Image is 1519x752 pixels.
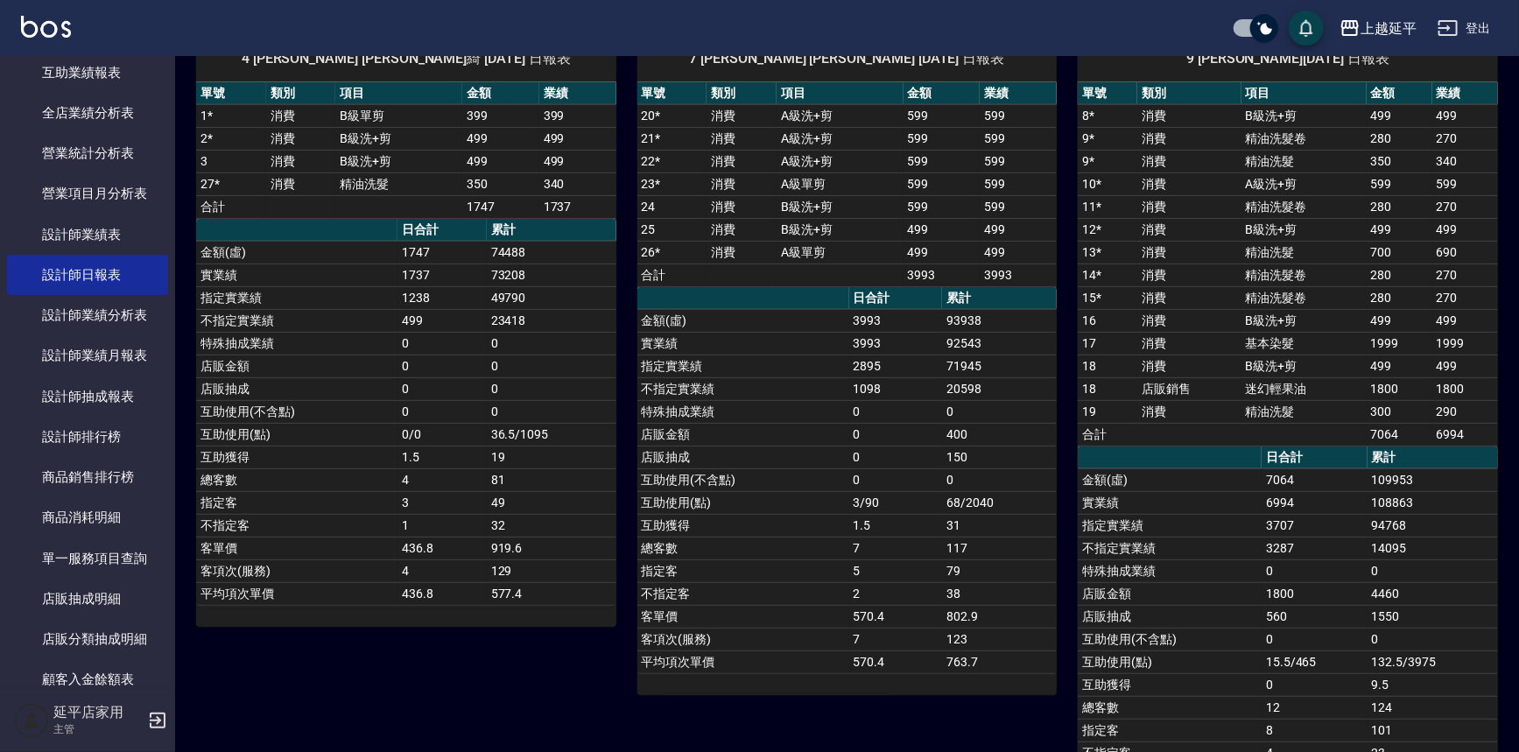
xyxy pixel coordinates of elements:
[196,491,397,514] td: 指定客
[1241,104,1367,127] td: B級洗+剪
[487,423,616,446] td: 36.5/1095
[1367,218,1432,241] td: 499
[397,491,487,514] td: 3
[397,446,487,468] td: 1.5
[1137,82,1241,105] th: 類別
[777,241,904,264] td: A級單剪
[397,219,487,242] th: 日合計
[7,53,168,93] a: 互助業績報表
[196,514,397,537] td: 不指定客
[539,172,616,195] td: 340
[1241,218,1367,241] td: B級洗+剪
[1137,377,1241,400] td: 店販銷售
[539,127,616,150] td: 499
[196,355,397,377] td: 店販金額
[637,491,849,514] td: 互助使用(點)
[196,377,397,400] td: 店販抽成
[849,446,943,468] td: 0
[487,514,616,537] td: 32
[196,82,616,219] table: a dense table
[196,286,397,309] td: 指定實業績
[7,255,168,295] a: 設計師日報表
[397,559,487,582] td: 4
[849,377,943,400] td: 1098
[1078,468,1262,491] td: 金額(虛)
[707,172,777,195] td: 消費
[1368,582,1498,605] td: 4460
[1241,150,1367,172] td: 精油洗髮
[1262,446,1368,469] th: 日合計
[1241,264,1367,286] td: 精油洗髮卷
[1262,605,1368,628] td: 560
[1432,104,1498,127] td: 499
[1368,673,1498,696] td: 9.5
[1367,241,1432,264] td: 700
[642,200,656,214] a: 24
[335,104,462,127] td: B級單剪
[1137,400,1241,423] td: 消費
[462,172,539,195] td: 350
[637,82,707,105] th: 單號
[1078,537,1262,559] td: 不指定實業績
[1367,400,1432,423] td: 300
[849,650,943,673] td: 570.4
[777,127,904,150] td: A級洗+剪
[1361,18,1417,39] div: 上越延平
[1137,332,1241,355] td: 消費
[1367,309,1432,332] td: 499
[1137,218,1241,241] td: 消費
[1241,82,1367,105] th: 項目
[1082,313,1096,327] a: 16
[642,222,656,236] a: 25
[1368,605,1498,628] td: 1550
[487,286,616,309] td: 49790
[1137,355,1241,377] td: 消費
[7,497,168,538] a: 商品消耗明細
[637,514,849,537] td: 互助獲得
[487,559,616,582] td: 129
[942,468,1057,491] td: 0
[1289,11,1324,46] button: save
[904,104,981,127] td: 599
[1262,628,1368,650] td: 0
[1137,172,1241,195] td: 消費
[53,721,143,737] p: 主管
[462,150,539,172] td: 499
[397,309,487,332] td: 499
[849,605,943,628] td: 570.4
[637,287,1058,674] table: a dense table
[1082,336,1096,350] a: 17
[397,332,487,355] td: 0
[7,659,168,699] a: 顧客入金餘額表
[335,127,462,150] td: B級洗+剪
[849,537,943,559] td: 7
[196,241,397,264] td: 金額(虛)
[1432,332,1498,355] td: 1999
[1078,673,1262,696] td: 互助獲得
[1241,241,1367,264] td: 精油洗髮
[1333,11,1424,46] button: 上越延平
[637,446,849,468] td: 店販抽成
[637,468,849,491] td: 互助使用(不含點)
[196,468,397,491] td: 總客數
[7,538,168,579] a: 單一服務項目查詢
[904,241,981,264] td: 499
[849,309,943,332] td: 3993
[637,628,849,650] td: 客項次(服務)
[980,150,1057,172] td: 599
[1078,514,1262,537] td: 指定實業績
[487,446,616,468] td: 19
[1368,650,1498,673] td: 132.5/3975
[980,172,1057,195] td: 599
[942,423,1057,446] td: 400
[539,104,616,127] td: 399
[7,376,168,417] a: 設計師抽成報表
[21,16,71,38] img: Logo
[539,82,616,105] th: 業績
[1368,559,1498,582] td: 0
[1368,628,1498,650] td: 0
[1241,195,1367,218] td: 精油洗髮卷
[1241,309,1367,332] td: B級洗+剪
[196,537,397,559] td: 客單價
[980,241,1057,264] td: 499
